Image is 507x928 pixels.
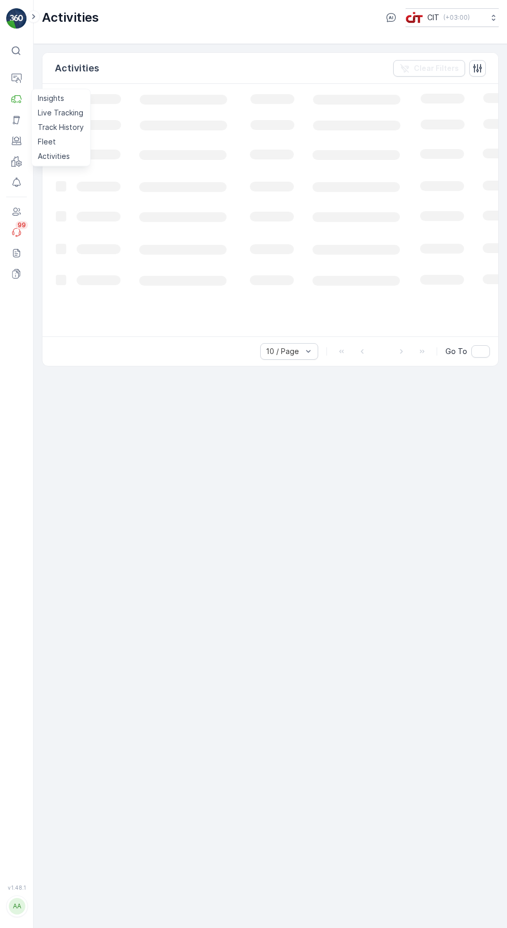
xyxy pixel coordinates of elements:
span: Go To [445,346,467,357]
div: AA [9,898,25,915]
a: 99 [6,222,27,243]
button: CIT(+03:00) [406,8,499,27]
span: v 1.48.1 [6,885,27,891]
button: AA [6,893,27,920]
p: ( +03:00 ) [443,13,470,22]
button: Clear Filters [393,60,465,77]
img: logo [6,8,27,29]
p: Activities [55,61,99,76]
p: CIT [427,12,439,23]
img: cit-logo_pOk6rL0.png [406,12,423,23]
p: Activities [42,9,99,26]
p: 99 [17,220,26,230]
p: Clear Filters [414,63,459,73]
